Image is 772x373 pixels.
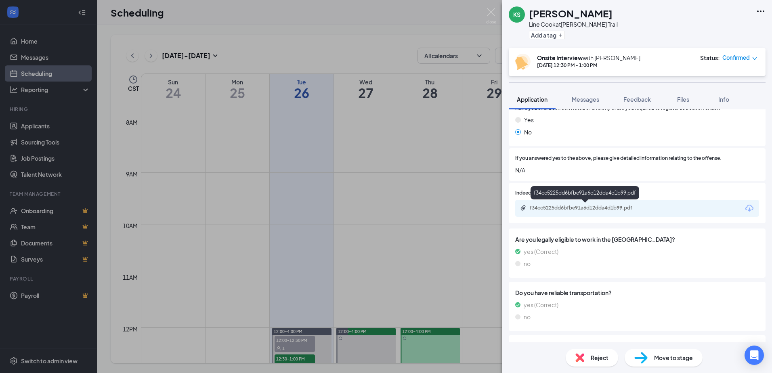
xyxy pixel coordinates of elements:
[591,353,608,362] span: Reject
[515,342,759,350] span: Can you read and speak English?
[537,54,583,61] b: Onsite Interview
[745,346,764,365] div: Open Intercom Messenger
[524,247,558,256] span: yes (Correct)
[524,259,531,268] span: no
[515,166,759,174] span: N/A
[677,96,689,103] span: Files
[700,54,720,62] div: Status :
[558,33,563,38] svg: Plus
[537,54,640,62] div: with [PERSON_NAME]
[529,20,618,28] div: Line Cook at [PERSON_NAME] Trail
[654,353,693,362] span: Move to stage
[529,31,565,39] button: PlusAdd a tag
[524,312,531,321] span: no
[515,235,759,244] span: Are you legally eligible to work in the [GEOGRAPHIC_DATA]?
[513,10,520,19] div: KS
[531,186,639,199] div: f34cc5225dd6bfbe91a6d12dda4d1b99.pdf
[515,288,759,297] span: Do you have reliable transportation?
[517,96,548,103] span: Application
[524,128,532,136] span: No
[745,203,754,213] svg: Download
[524,300,558,309] span: yes (Correct)
[524,115,534,124] span: Yes
[520,205,527,211] svg: Paperclip
[529,6,613,20] h1: [PERSON_NAME]
[752,56,757,61] span: down
[722,54,750,62] span: Confirmed
[718,96,729,103] span: Info
[520,205,651,212] a: Paperclipf34cc5225dd6bfbe91a6d12dda4d1b99.pdf
[537,62,640,69] div: [DATE] 12:30 PM - 1:00 PM
[756,6,766,16] svg: Ellipses
[572,96,599,103] span: Messages
[623,96,651,103] span: Feedback
[530,205,643,211] div: f34cc5225dd6bfbe91a6d12dda4d1b99.pdf
[515,189,551,197] span: Indeed Resume
[515,155,722,162] span: If you answered yes to the above, please give detailed information relating to the offense.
